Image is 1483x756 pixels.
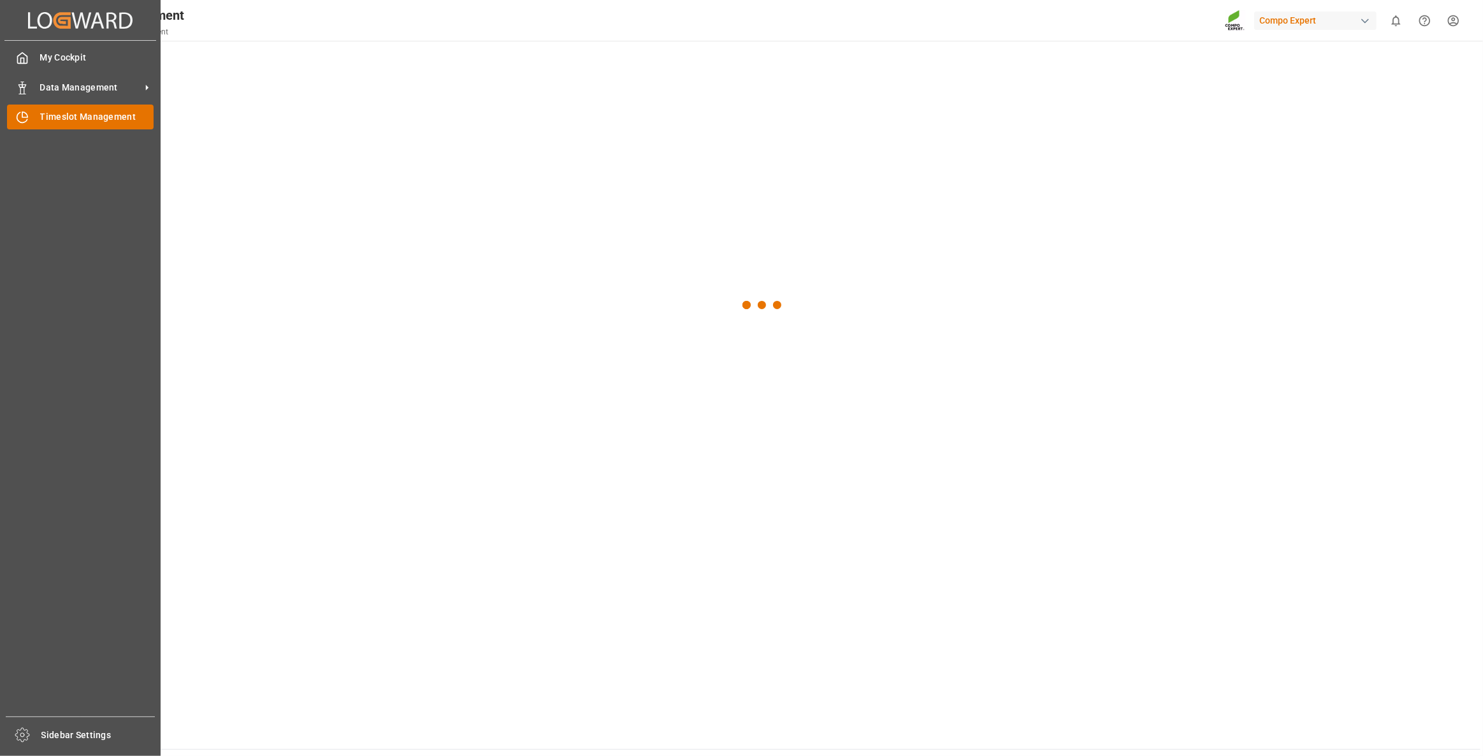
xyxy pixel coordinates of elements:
span: Timeslot Management [40,110,154,124]
img: Screenshot%202023-09-29%20at%2010.02.21.png_1712312052.png [1225,10,1245,32]
span: Sidebar Settings [41,729,156,742]
a: My Cockpit [7,45,154,70]
span: My Cockpit [40,51,154,64]
a: Timeslot Management [7,105,154,129]
span: Data Management [40,81,141,94]
button: show 0 new notifications [1382,6,1410,35]
div: Compo Expert [1254,11,1377,30]
button: Help Center [1410,6,1439,35]
button: Compo Expert [1254,8,1382,33]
